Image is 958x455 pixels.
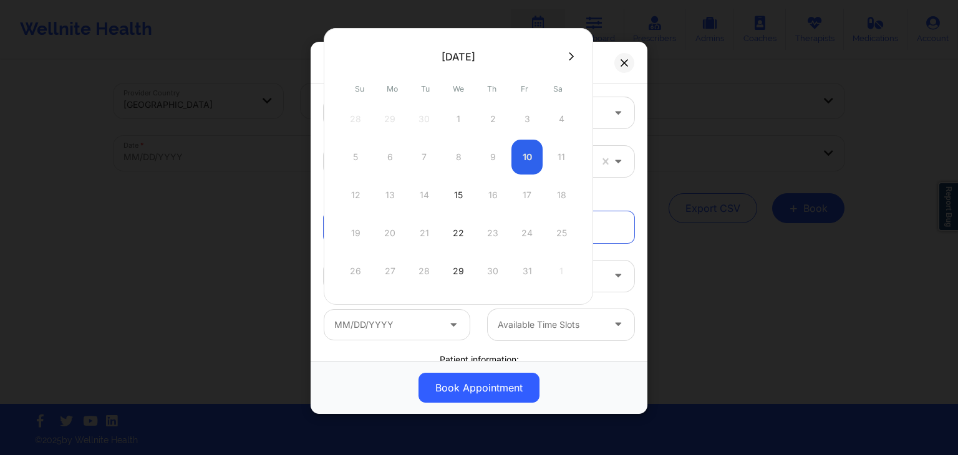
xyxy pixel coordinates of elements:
[443,254,474,289] div: Wed Oct 29 2025
[421,84,430,93] abbr: Tuesday
[553,84,563,93] abbr: Saturday
[443,178,474,213] div: Wed Oct 15 2025
[324,309,470,340] input: MM/DD/YYYY
[521,84,528,93] abbr: Friday
[387,84,398,93] abbr: Monday
[315,353,643,365] div: Patient information:
[355,84,364,93] abbr: Sunday
[443,216,474,251] div: Wed Oct 22 2025
[442,50,475,63] div: [DATE]
[315,190,643,203] div: Appointment information:
[487,84,496,93] abbr: Thursday
[453,84,464,93] abbr: Wednesday
[419,373,539,403] button: Book Appointment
